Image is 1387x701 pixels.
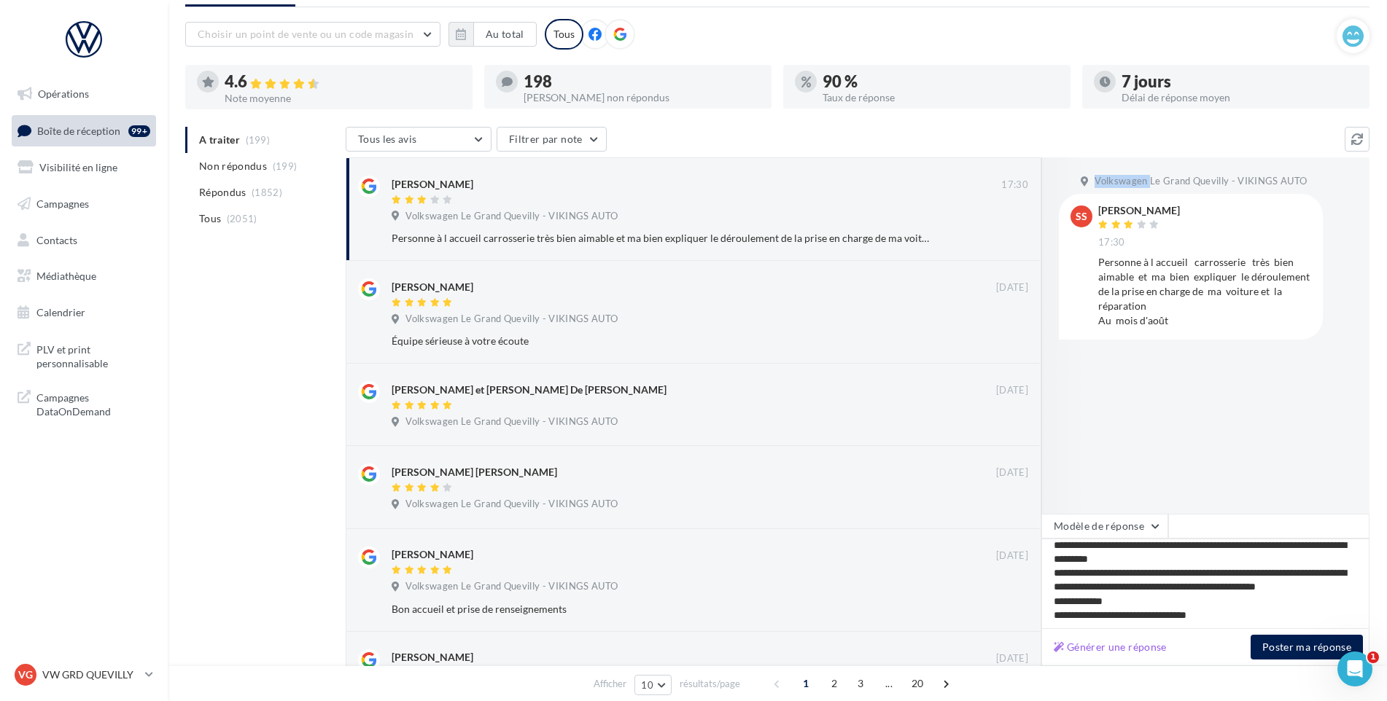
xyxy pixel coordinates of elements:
[37,124,120,136] span: Boîte de réception
[448,22,537,47] button: Au total
[225,93,461,103] div: Note moyenne
[906,672,930,695] span: 20
[996,281,1028,294] span: [DATE]
[198,28,413,40] span: Choisir un point de vente ou un code magasin
[36,306,85,318] span: Calendrier
[9,334,159,377] a: PLV et print personnalisable
[473,22,537,47] button: Au total
[634,675,672,695] button: 10
[392,465,557,479] div: [PERSON_NAME] [PERSON_NAME]
[405,313,618,326] span: Volkswagen Le Grand Quevilly - VIKINGS AUTO
[823,74,1059,90] div: 90 %
[996,549,1028,563] span: [DATE]
[1098,236,1125,249] span: 17:30
[38,87,89,100] span: Opérations
[1076,209,1087,224] span: SS
[405,415,618,428] span: Volkswagen Le Grand Quevilly - VIKINGS AUTO
[9,382,159,425] a: Campagnes DataOnDemand
[9,115,159,146] a: Boîte de réception99+
[392,231,933,246] div: Personne à l accueil carrosserie très bien aimable et ma bien expliquer le déroulement de la pris...
[392,177,473,192] div: [PERSON_NAME]
[392,383,667,397] div: [PERSON_NAME] et [PERSON_NAME] De [PERSON_NAME]
[199,211,221,226] span: Tous
[1098,205,1180,216] div: [PERSON_NAME]
[1048,638,1173,656] button: Générer une réponse
[392,650,473,665] div: [PERSON_NAME]
[497,127,607,152] button: Filtrer par note
[9,189,159,219] a: Campagnes
[225,74,461,90] div: 4.6
[545,19,583,50] div: Tous
[1251,635,1363,659] button: Poster ma réponse
[823,93,1059,103] div: Taux de réponse
[1367,651,1379,663] span: 1
[358,133,417,145] span: Tous les avis
[849,672,872,695] span: 3
[199,185,246,200] span: Répondus
[1122,74,1358,90] div: 7 jours
[199,159,267,173] span: Non répondus
[42,667,139,682] p: VW GRD QUEVILLY
[524,74,760,90] div: 198
[1095,175,1307,188] span: Volkswagen Le Grand Quevilly - VIKINGS AUTO
[36,388,150,419] span: Campagnes DataOnDemand
[12,661,156,689] a: VG VW GRD QUEVILLY
[680,677,740,691] span: résultats/page
[36,270,96,282] span: Médiathèque
[1098,255,1311,328] div: Personne à l accueil carrosserie très bien aimable et ma bien expliquer le déroulement de la pris...
[9,297,159,328] a: Calendrier
[227,213,257,224] span: (2051)
[9,261,159,291] a: Médiathèque
[996,652,1028,665] span: [DATE]
[392,602,933,616] div: Bon accueil et prise de renseignements
[273,160,298,172] span: (199)
[877,672,901,695] span: ...
[405,210,618,223] span: Volkswagen Le Grand Quevilly - VIKINGS AUTO
[18,667,33,682] span: VG
[36,340,150,371] span: PLV et print personnalisable
[36,233,77,246] span: Contacts
[39,161,117,173] span: Visibilité en ligne
[641,679,653,691] span: 10
[252,187,282,198] span: (1852)
[405,580,618,593] span: Volkswagen Le Grand Quevilly - VIKINGS AUTO
[9,152,159,183] a: Visibilité en ligne
[524,93,760,103] div: [PERSON_NAME] non répondus
[823,672,846,695] span: 2
[1122,93,1358,103] div: Délai de réponse moyen
[392,547,473,562] div: [PERSON_NAME]
[36,197,89,210] span: Campagnes
[9,225,159,256] a: Contacts
[1041,514,1168,539] button: Modèle de réponse
[996,466,1028,479] span: [DATE]
[9,79,159,109] a: Opérations
[594,677,626,691] span: Afficher
[392,280,473,294] div: [PERSON_NAME]
[996,384,1028,397] span: [DATE]
[346,127,492,152] button: Tous les avis
[794,672,817,695] span: 1
[128,125,150,137] div: 99+
[1001,179,1028,192] span: 17:30
[405,498,618,511] span: Volkswagen Le Grand Quevilly - VIKINGS AUTO
[392,334,933,348] div: Équipe sérieuse à votre écoute
[185,22,440,47] button: Choisir un point de vente ou un code magasin
[1337,651,1372,686] iframe: Intercom live chat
